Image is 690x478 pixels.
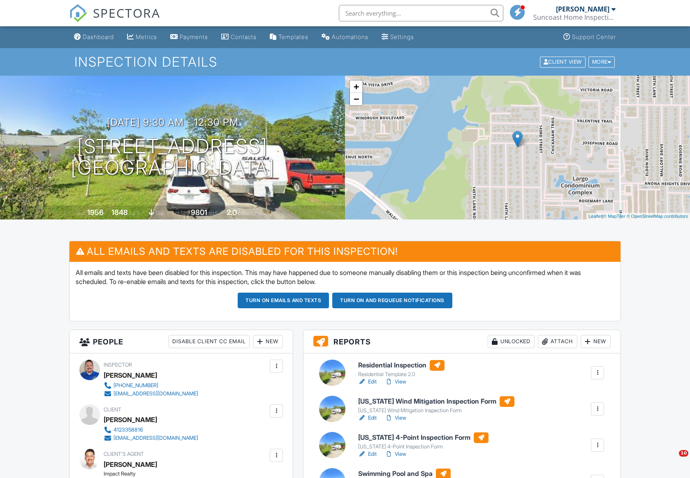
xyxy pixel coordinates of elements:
a: Support Center [560,30,619,45]
a: © MapTiler [603,214,625,219]
a: Residential Inspection Residential Template 2.0 [358,360,445,378]
a: Settings [378,30,417,45]
a: Zoom out [350,93,362,105]
span: Lot Size [172,210,190,216]
div: | [586,213,690,220]
div: Support Center [572,33,616,40]
div: Unlocked [488,335,535,348]
div: [PHONE_NUMBER] [113,382,158,389]
span: Client's Agent [104,451,144,457]
div: Suncoast Home Inspections [533,13,616,21]
span: slab [155,210,164,216]
span: bathrooms [238,210,262,216]
h3: People [69,330,293,353]
button: Turn on and Requeue Notifications [332,293,452,308]
div: Templates [278,33,308,40]
div: [PERSON_NAME] [556,5,609,13]
a: [PHONE_NUMBER] [104,381,198,390]
div: Metrics [136,33,157,40]
a: SPECTORA [69,11,160,28]
a: [EMAIL_ADDRESS][DOMAIN_NAME] [104,434,198,442]
div: Dashboard [83,33,114,40]
div: 1848 [111,208,128,217]
a: [PERSON_NAME] [104,458,157,471]
a: [US_STATE] 4-Point Inspection Form [US_STATE] 4-Point Inspection Form [358,432,489,450]
span: Built [77,210,86,216]
div: Residential Template 2.0 [358,371,445,378]
h3: Reports [303,330,621,353]
input: Search everything... [339,5,503,21]
h6: [US_STATE] 4-Point Inspection Form [358,432,489,443]
div: Automations [332,33,368,40]
a: Dashboard [71,30,117,45]
div: 9801 [191,208,207,217]
a: © OpenStreetMap contributors [627,214,688,219]
div: 1956 [87,208,104,217]
span: sq.ft. [208,210,219,216]
a: Automations (Basic) [318,30,372,45]
a: Edit [358,414,377,422]
span: 10 [679,450,688,457]
div: Client View [540,56,586,67]
a: [US_STATE] Wind Mitigation Inspection Form [US_STATE] Wind Mitigation Inspection Form [358,396,514,414]
div: [US_STATE] Wind Mitigation Inspection Form [358,407,514,414]
a: View [385,450,406,458]
a: Templates [266,30,312,45]
span: Client [104,406,121,413]
a: Metrics [124,30,160,45]
a: Payments [167,30,211,45]
div: More [588,56,615,67]
h6: Residential Inspection [358,360,445,371]
a: View [385,378,406,386]
a: View [385,414,406,422]
div: [EMAIL_ADDRESS][DOMAIN_NAME] [113,435,198,441]
div: [EMAIL_ADDRESS][DOMAIN_NAME] [113,390,198,397]
a: [EMAIL_ADDRESS][DOMAIN_NAME] [104,390,198,398]
h1: [STREET_ADDRESS] [GEOGRAPHIC_DATA] [71,136,275,179]
div: 4123358816 [113,427,143,433]
a: Contacts [218,30,260,45]
span: Inspector [104,362,132,368]
button: Turn on emails and texts [238,293,329,308]
a: Edit [358,378,377,386]
a: Client View [539,58,588,65]
span: sq. ft. [129,210,141,216]
div: Settings [390,33,414,40]
a: 4123358816 [104,426,198,434]
h1: Inspection Details [74,55,616,69]
span: SPECTORA [93,4,160,21]
img: The Best Home Inspection Software - Spectora [69,4,87,22]
p: All emails and texts have been disabled for this inspection. This may have happened due to someon... [76,268,614,286]
a: Leaflet [588,214,602,219]
div: Disable Client CC Email [169,335,250,348]
a: Zoom in [350,81,362,93]
div: Payments [180,33,208,40]
div: [PERSON_NAME] [104,413,157,426]
a: Edit [358,450,377,458]
div: New [581,335,611,348]
h3: [DATE] 9:30 am - 12:30 pm [107,117,238,128]
div: [US_STATE] 4-Point Inspection Form [358,443,489,450]
iframe: Intercom live chat [662,450,682,470]
div: Impact Realty [104,471,274,477]
h6: [US_STATE] Wind Mitigation Inspection Form [358,396,514,407]
h3: All emails and texts are disabled for this inspection! [69,241,621,261]
div: New [253,335,283,348]
div: Contacts [231,33,257,40]
div: [PERSON_NAME] [104,369,157,381]
div: 2.0 [227,208,237,217]
div: Attach [538,335,577,348]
